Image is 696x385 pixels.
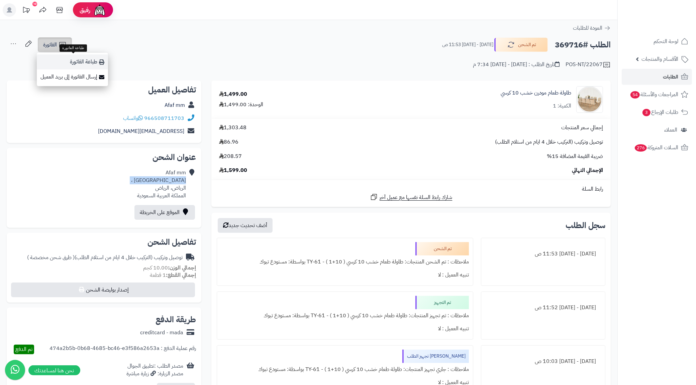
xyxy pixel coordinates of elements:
[402,350,469,363] div: [PERSON_NAME] تجهيز الطلب
[654,37,678,46] span: لوحة التحكم
[622,86,692,103] a: المراجعات والأسئلة54
[473,61,560,68] div: تاريخ الطلب : [DATE] - [DATE] 7:34 م
[32,2,37,6] div: 10
[221,268,469,281] div: تنبيه العميل : لا
[80,6,90,14] span: رفيق
[134,205,195,220] a: الموقع على الخريطة
[11,282,195,297] button: إصدار بوليصة الشحن
[168,264,196,272] strong: إجمالي الوزن:
[165,101,185,109] a: Afaf mm
[566,61,611,69] div: POS-NT/22067
[442,41,493,48] small: [DATE] - [DATE] 11:53 ص
[156,316,196,324] h2: طريقة الدفع
[12,153,196,161] h2: عنوان الشحن
[577,86,603,113] img: 1751798851-1-90x90.jpg
[555,38,611,52] h2: الطلب #369716
[622,69,692,85] a: الطلبات
[126,362,183,378] div: مصدر الطلب :تطبيق الجوال
[27,253,75,261] span: ( طرق شحن مخصصة )
[15,345,32,353] span: تم الدفع
[651,18,690,32] img: logo-2.png
[27,254,183,261] div: توصيل وتركيب (التركيب خلال 4 ايام من استلام الطلب)
[642,108,678,117] span: طلبات الإرجاع
[630,91,640,99] span: 54
[494,38,548,52] button: تم الشحن
[547,153,603,160] span: ضريبة القيمة المضافة 15%
[634,143,678,152] span: السلات المتروكة
[622,140,692,156] a: السلات المتروكة276
[664,125,677,135] span: العملاء
[131,169,186,199] div: Afaf mm [GEOGRAPHIC_DATA] ، الرياض، الرياض المملكة العربية السعودية
[18,3,34,18] a: تحديثات المنصة
[12,238,196,246] h2: تفاصيل الشحن
[221,255,469,268] div: ملاحظات : تم الشحن المنتجات: طاولة طعام خشب 10 كرسي ( 10+1 ) - TY-61 بواسطة: مستودع تبوك
[561,124,603,132] span: إجمالي سعر المنتجات
[219,90,247,98] div: 1,499.00
[93,3,106,17] img: ai-face.png
[221,363,469,376] div: ملاحظات : جاري تجهيز المنتجات: طاولة طعام خشب 10 كرسي ( 10+1 ) - TY-61 بواسطة: مستودع تبوك
[126,370,183,378] div: مصدر الزيارة: زيارة مباشرة
[663,72,678,81] span: الطلبات
[143,264,196,272] small: 10.00 كجم
[166,271,196,279] strong: إجمالي القطع:
[218,218,273,233] button: أضف تحديث جديد
[60,44,87,52] div: طباعة الفاتورة
[501,89,571,97] a: طاولة طعام مودرن خشب 10 كرسي
[144,114,184,122] a: 966508711703
[221,322,469,335] div: تنبيه العميل : لا
[43,41,57,49] span: الفاتورة
[219,138,238,146] span: 86.96
[415,242,469,255] div: تم الشحن
[219,167,247,174] span: 1,599.00
[221,309,469,322] div: ملاحظات : تم تجهيز المنتجات: طاولة طعام خشب 10 كرسي ( 10+1 ) - TY-61 بواسطة: مستودع تبوك
[38,37,72,52] a: الفاتورة
[573,24,602,32] span: العودة للطلبات
[485,355,601,368] div: [DATE] - [DATE] 10:03 ص
[573,24,611,32] a: العودة للطلبات
[622,33,692,49] a: لوحة التحكم
[370,193,453,201] a: شارك رابط السلة نفسها مع عميل آخر
[150,271,196,279] small: 1 قطعة
[219,101,263,109] div: الوحدة: 1,499.00
[630,90,678,99] span: المراجعات والأسئلة
[641,54,678,64] span: الأقسام والمنتجات
[622,104,692,120] a: طلبات الإرجاع3
[214,185,608,193] div: رابط السلة
[553,102,571,110] div: الكمية: 1
[485,301,601,314] div: [DATE] - [DATE] 11:52 ص
[140,329,183,337] div: creditcard - mada
[495,138,603,146] span: توصيل وتركيب (التركيب خلال 4 ايام من استلام الطلب)
[380,194,453,201] span: شارك رابط السلة نفسها مع عميل آخر
[415,296,469,309] div: تم التجهيز
[622,122,692,138] a: العملاء
[12,86,196,94] h2: تفاصيل العميل
[566,221,605,229] h3: سجل الطلب
[37,69,108,84] a: إرسال الفاتورة إلى بريد العميل
[49,345,196,354] div: رقم عملية الدفع : 474a2b5b-0b68-4685-bc46-e3f586a2653a
[219,124,246,132] span: 1,303.48
[219,153,242,160] span: 208.57
[642,109,651,116] span: 3
[572,167,603,174] span: الإجمالي النهائي
[123,114,143,122] a: واتساب
[485,247,601,260] div: [DATE] - [DATE] 11:53 ص
[37,54,108,69] a: طباعة الفاتورة
[98,127,184,135] a: [EMAIL_ADDRESS][DOMAIN_NAME]
[635,144,647,152] span: 276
